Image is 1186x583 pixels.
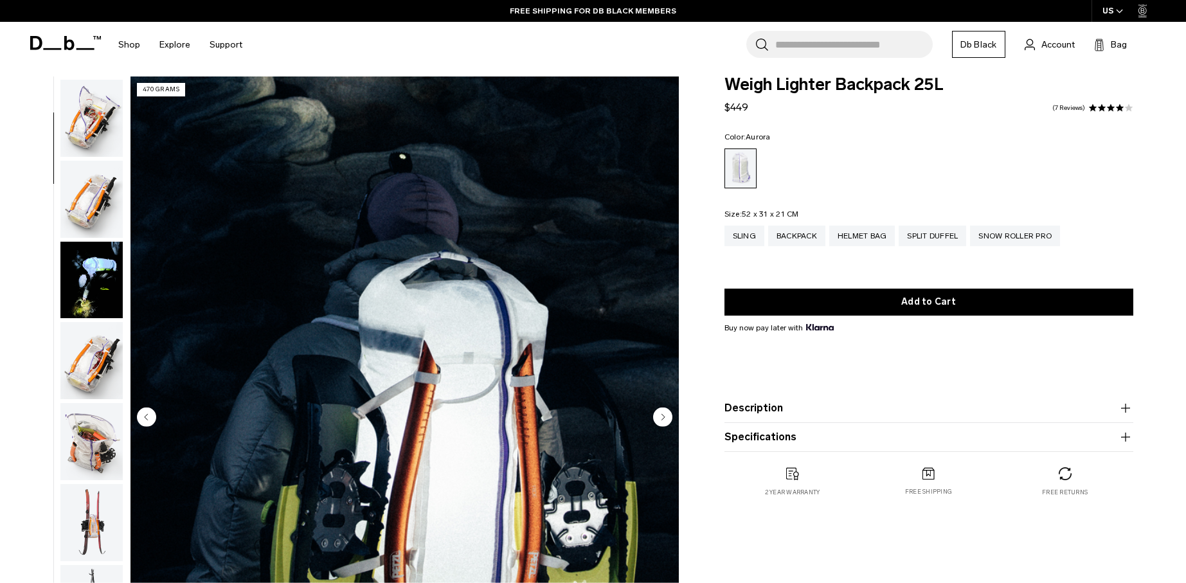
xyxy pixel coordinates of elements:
a: Support [210,22,242,67]
button: Weigh_Lighter_Backpack_25L_4.png [60,79,123,157]
a: Db Black [952,31,1005,58]
span: Weigh Lighter Backpack 25L [724,76,1133,93]
img: Weigh_Lighter_Backpack_25L_5.png [60,161,123,238]
span: Aurora [746,132,771,141]
img: Weigh_Lighter_Backpack_25L_4.png [60,80,123,157]
a: 7 reviews [1052,105,1085,111]
a: FREE SHIPPING FOR DB BLACK MEMBERS [510,5,676,17]
a: Split Duffel [899,226,966,246]
a: Aurora [724,148,757,188]
img: Weigh Lighter Backpack 25L Aurora [60,242,123,319]
button: Weigh_Lighter_Backpack_25L_6.png [60,321,123,400]
p: 470 grams [137,83,186,96]
button: Description [724,400,1133,416]
a: Snow Roller Pro [970,226,1060,246]
button: Bag [1094,37,1127,52]
button: Add to Cart [724,289,1133,316]
p: 2 year warranty [765,488,820,497]
span: Buy now pay later with [724,322,834,334]
button: Weigh_Lighter_Backpack_25L_7.png [60,402,123,481]
a: Explore [159,22,190,67]
a: Shop [118,22,140,67]
img: Weigh_Lighter_Backpack_25L_8.png [60,484,123,561]
span: Account [1041,38,1075,51]
img: Weigh_Lighter_Backpack_25L_7.png [60,403,123,480]
legend: Color: [724,133,771,141]
button: Weigh_Lighter_Backpack_25L_5.png [60,160,123,238]
span: 52 x 31 x 21 CM [742,210,799,219]
img: {"height" => 20, "alt" => "Klarna"} [806,324,834,330]
a: Sling [724,226,764,246]
a: Backpack [768,226,825,246]
p: Free returns [1042,488,1088,497]
button: Weigh Lighter Backpack 25L Aurora [60,241,123,319]
button: Previous slide [137,408,156,429]
a: Helmet Bag [829,226,895,246]
button: Next slide [653,408,672,429]
button: Weigh_Lighter_Backpack_25L_8.png [60,483,123,562]
p: Free shipping [905,487,952,496]
span: Bag [1111,38,1127,51]
button: Specifications [724,429,1133,445]
span: $449 [724,101,748,113]
legend: Size: [724,210,799,218]
img: Weigh_Lighter_Backpack_25L_6.png [60,322,123,399]
nav: Main Navigation [109,22,252,67]
a: Account [1025,37,1075,52]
